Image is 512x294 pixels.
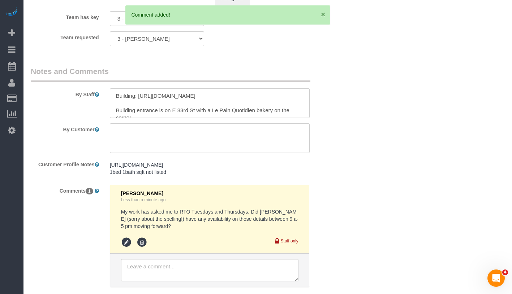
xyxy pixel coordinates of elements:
[25,11,104,21] label: Team has key
[25,88,104,98] label: By Staff
[280,238,298,243] small: Staff only
[502,269,508,275] span: 4
[4,7,19,17] img: Automaid Logo
[121,208,298,230] pre: My work has asked me to RTO Tuesdays and Thursdays. Did [PERSON_NAME] (sorry about the spelling!)...
[25,158,104,168] label: Customer Profile Notes
[25,185,104,194] label: Comments
[86,188,93,194] span: 1
[321,10,325,18] button: ×
[131,11,324,18] div: Comment added!
[487,269,505,287] iframe: Intercom live chat
[25,123,104,133] label: By Customer
[110,161,310,176] pre: [URL][DOMAIN_NAME] 1bed 1bath sqft not listed
[121,190,163,196] span: [PERSON_NAME]
[31,66,310,82] legend: Notes and Comments
[25,31,104,41] label: Team requested
[121,197,166,202] a: Less than a minute ago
